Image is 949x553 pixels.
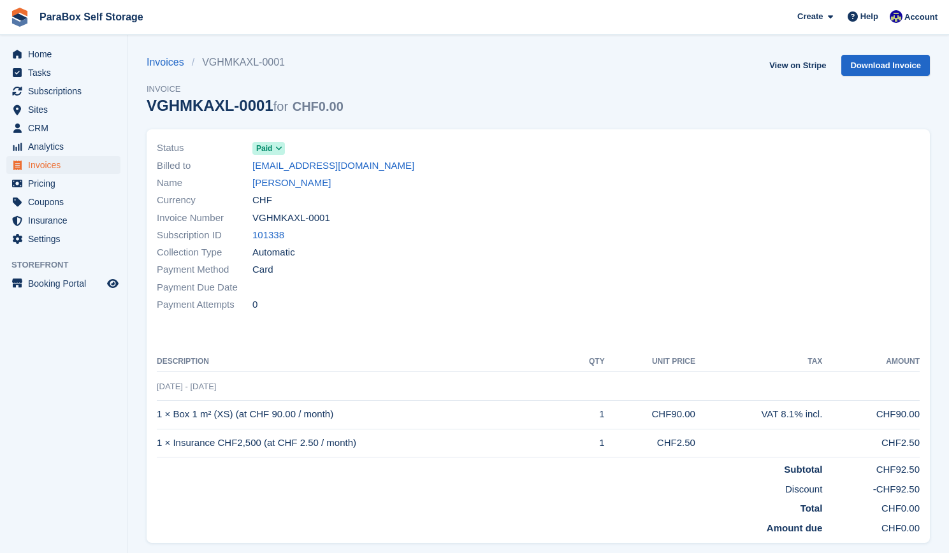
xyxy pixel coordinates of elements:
span: Automatic [252,245,295,260]
span: Invoice [147,83,344,96]
div: VAT 8.1% incl. [695,407,822,422]
strong: Subtotal [784,464,822,475]
span: Account [904,11,938,24]
span: Create [797,10,823,23]
td: 1 × Insurance CHF2,500 (at CHF 2.50 / month) [157,429,572,457]
span: CRM [28,119,105,137]
span: Settings [28,230,105,248]
a: menu [6,101,120,118]
a: menu [6,212,120,229]
td: CHF2.50 [822,429,920,457]
span: Payment Attempts [157,298,252,312]
nav: breadcrumbs [147,55,344,70]
th: QTY [572,352,604,372]
span: Currency [157,193,252,208]
th: Unit Price [605,352,695,372]
span: Payment Method [157,262,252,277]
a: menu [6,156,120,174]
strong: Amount due [767,522,823,533]
td: 1 [572,429,604,457]
span: Storefront [11,259,127,271]
td: CHF2.50 [605,429,695,457]
span: Billed to [157,159,252,173]
strong: Total [800,503,823,513]
span: Analytics [28,138,105,155]
td: Discount [157,477,822,497]
a: menu [6,175,120,192]
img: Gaspard Frey [890,10,902,23]
a: menu [6,193,120,211]
span: Invoice Number [157,211,252,226]
span: Insurance [28,212,105,229]
span: Payment Due Date [157,280,252,295]
span: Subscription ID [157,228,252,243]
a: 101338 [252,228,284,243]
td: CHF0.00 [822,496,920,516]
span: Booking Portal [28,275,105,292]
div: VGHMKAXL-0001 [147,97,344,114]
span: Invoices [28,156,105,174]
span: Name [157,176,252,190]
td: CHF0.00 [822,516,920,536]
a: [EMAIL_ADDRESS][DOMAIN_NAME] [252,159,414,173]
a: menu [6,138,120,155]
a: Preview store [105,276,120,291]
a: menu [6,45,120,63]
th: Description [157,352,572,372]
a: ParaBox Self Storage [34,6,149,27]
a: View on Stripe [764,55,831,76]
th: Amount [822,352,920,372]
span: Help [860,10,878,23]
span: VGHMKAXL-0001 [252,211,330,226]
a: menu [6,275,120,292]
span: 0 [252,298,257,312]
span: CHF0.00 [293,99,344,113]
a: menu [6,119,120,137]
img: stora-icon-8386f47178a22dfd0bd8f6a31ec36ba5ce8667c1dd55bd0f319d3a0aa187defe.svg [10,8,29,27]
span: for [273,99,288,113]
span: Paid [256,143,272,154]
span: CHF [252,193,272,208]
span: Card [252,262,273,277]
td: 1 [572,400,604,429]
a: menu [6,82,120,100]
span: Collection Type [157,245,252,260]
td: CHF90.00 [822,400,920,429]
a: menu [6,64,120,82]
a: Download Invoice [841,55,930,76]
a: Paid [252,141,285,155]
a: menu [6,230,120,248]
td: CHF92.50 [822,457,920,477]
td: 1 × Box 1 m² (XS) (at CHF 90.00 / month) [157,400,572,429]
span: Status [157,141,252,155]
span: Sites [28,101,105,118]
span: Coupons [28,193,105,211]
span: Tasks [28,64,105,82]
span: Subscriptions [28,82,105,100]
span: Home [28,45,105,63]
span: Pricing [28,175,105,192]
span: [DATE] - [DATE] [157,382,216,391]
a: [PERSON_NAME] [252,176,331,190]
td: -CHF92.50 [822,477,920,497]
a: Invoices [147,55,192,70]
td: CHF90.00 [605,400,695,429]
th: Tax [695,352,822,372]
